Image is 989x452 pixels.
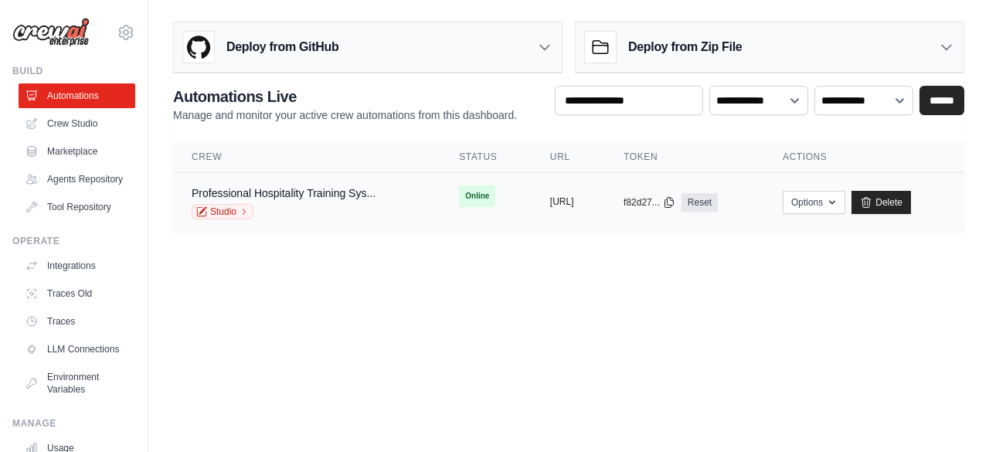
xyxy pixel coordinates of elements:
[19,83,135,108] a: Automations
[192,187,376,199] a: Professional Hospitality Training Sys...
[912,378,989,452] iframe: Chat Widget
[19,111,135,136] a: Crew Studio
[459,185,495,207] span: Online
[19,337,135,362] a: LLM Connections
[440,141,532,173] th: Status
[12,18,90,47] img: Logo
[628,38,742,56] h3: Deploy from Zip File
[173,86,517,107] h2: Automations Live
[19,195,135,219] a: Tool Repository
[183,32,214,63] img: GitHub Logo
[19,309,135,334] a: Traces
[192,204,253,219] a: Studio
[532,141,605,173] th: URL
[12,65,135,77] div: Build
[19,139,135,164] a: Marketplace
[19,253,135,278] a: Integrations
[19,365,135,402] a: Environment Variables
[173,107,517,123] p: Manage and monitor your active crew automations from this dashboard.
[764,141,964,173] th: Actions
[19,281,135,306] a: Traces Old
[226,38,338,56] h3: Deploy from GitHub
[624,196,675,209] button: f82d27...
[681,193,718,212] a: Reset
[783,191,845,214] button: Options
[173,141,440,173] th: Crew
[12,417,135,430] div: Manage
[605,141,764,173] th: Token
[851,191,911,214] a: Delete
[19,167,135,192] a: Agents Repository
[12,235,135,247] div: Operate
